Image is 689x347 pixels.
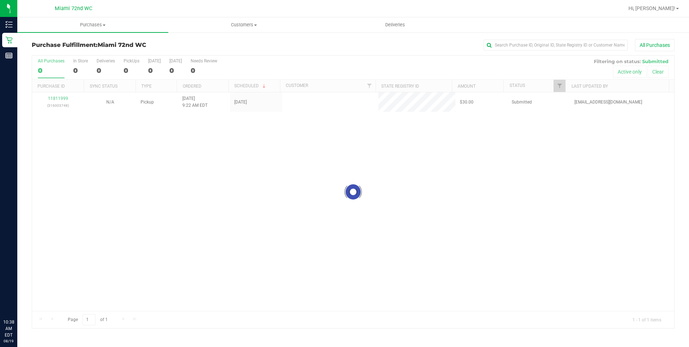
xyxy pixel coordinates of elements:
span: Miami 72nd WC [55,5,92,12]
span: Deliveries [375,22,415,28]
a: Deliveries [320,17,471,32]
a: Purchases [17,17,168,32]
iframe: Resource center unread badge [21,288,30,297]
h3: Purchase Fulfillment: [32,42,246,48]
input: Search Purchase ID, Original ID, State Registry ID or Customer Name... [484,40,628,50]
a: Customers [168,17,319,32]
span: Purchases [17,22,168,28]
p: 08/19 [3,338,14,344]
span: Miami 72nd WC [98,41,146,48]
p: 10:38 AM EDT [3,319,14,338]
span: Hi, [PERSON_NAME]! [628,5,675,11]
inline-svg: Retail [5,36,13,44]
span: Customers [169,22,319,28]
inline-svg: Inventory [5,21,13,28]
inline-svg: Reports [5,52,13,59]
button: All Purchases [635,39,675,51]
iframe: Resource center [7,289,29,311]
